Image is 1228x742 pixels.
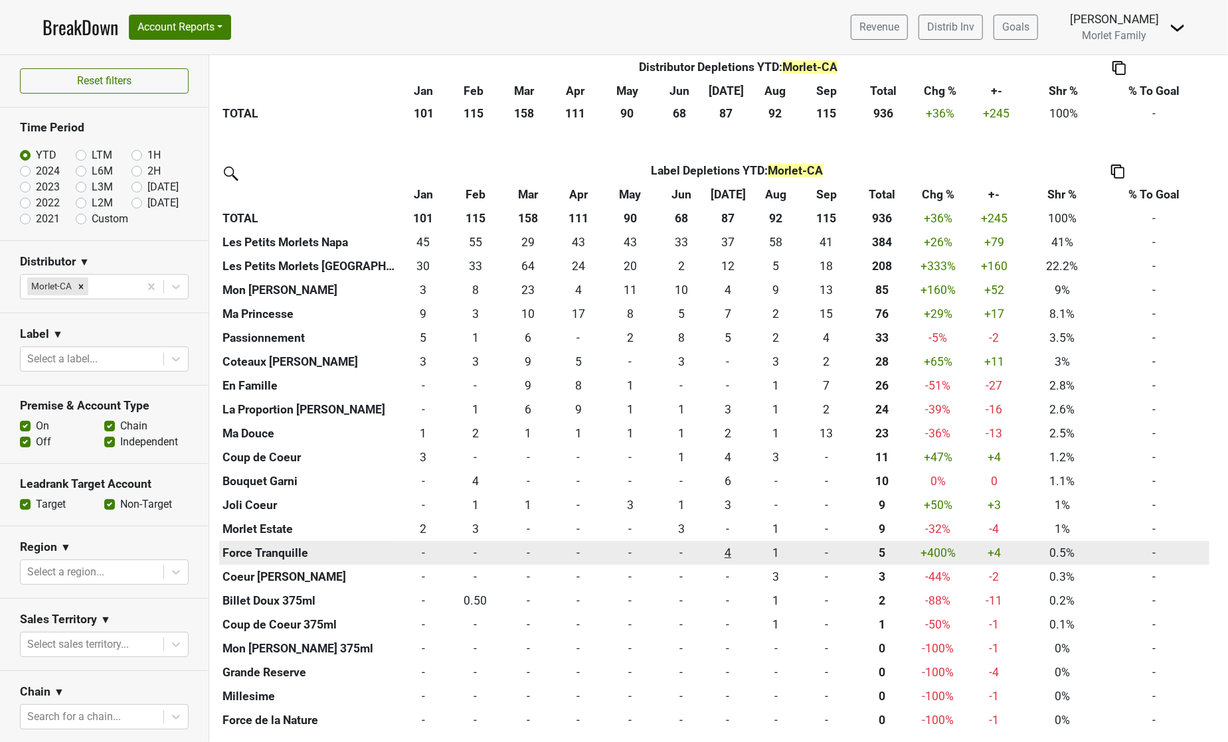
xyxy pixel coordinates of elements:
td: 13 [802,278,851,302]
th: % To Goal: activate to sort column ascending [1099,183,1209,206]
td: 1 [750,374,802,398]
th: Apr: activate to sort column ascending [553,183,603,206]
td: - [1099,398,1209,421]
th: 158 [498,102,550,125]
th: Ma Princesse [219,302,398,326]
th: +-: activate to sort column ascending [965,79,1029,103]
th: 115 [802,102,852,125]
div: 2 [805,353,848,370]
th: 28.000 [851,350,913,374]
label: Non-Target [120,496,172,512]
td: 3 [398,278,448,302]
th: Distributor Depletions YTD : [448,55,1028,79]
th: 84.500 [851,278,913,302]
td: 4 [705,278,750,302]
div: - [606,353,654,370]
th: Feb: activate to sort column ascending [448,183,503,206]
div: - [557,329,600,346]
th: May: activate to sort column ascending [603,183,657,206]
span: ▼ [52,327,63,342]
td: +333 % [913,254,963,278]
th: 111 [550,102,600,125]
td: 2 [658,254,706,278]
td: 2 [750,326,802,350]
div: 33 [660,234,702,251]
div: 4 [709,281,747,299]
th: 68 [658,206,706,230]
div: 3 [452,305,500,323]
div: -27 [966,377,1023,394]
td: 1 [603,374,657,398]
div: Remove Morlet-CA [74,277,88,295]
div: +52 [966,281,1023,299]
div: 76 [855,305,911,323]
div: 2 [754,329,798,346]
td: 9 [398,302,448,326]
img: Dropdown Menu [1170,20,1185,36]
label: Chain [120,418,147,434]
th: Shr %: activate to sort column ascending [1025,183,1099,206]
th: 101 [398,102,448,125]
th: Jun: activate to sort column ascending [658,183,706,206]
div: [PERSON_NAME] [1070,11,1159,28]
div: 3 [402,353,445,370]
td: 4 [802,326,851,350]
td: 9 [553,398,603,421]
td: 29 [503,230,553,254]
td: 5 [398,326,448,350]
td: +36 % [913,206,963,230]
div: 3 [754,353,798,370]
th: +-: activate to sort column ascending [963,183,1025,206]
div: 5 [709,329,747,346]
h3: Region [20,540,57,554]
div: -2 [966,329,1023,346]
td: 3 [658,350,706,374]
div: - [660,377,702,394]
label: 2H [147,163,161,179]
div: 1 [754,377,798,394]
td: 33 [658,230,706,254]
td: 9 [503,350,553,374]
div: 5 [557,353,600,370]
td: 0 [553,326,603,350]
div: 43 [557,234,600,251]
th: La Proportion [PERSON_NAME] [219,398,398,421]
h3: Distributor [20,255,76,269]
th: Jun: activate to sort column ascending [655,79,704,103]
td: 2.333 [802,398,851,421]
label: 2022 [36,195,60,211]
td: - [1099,206,1209,230]
div: - [402,377,445,394]
td: 0 [705,374,750,398]
span: Morlet-CA [768,164,823,177]
td: 1 [603,398,657,421]
h3: Premise & Account Type [20,399,189,413]
th: 76.000 [851,302,913,326]
div: 17 [557,305,600,323]
div: 9 [754,281,798,299]
td: - [1099,350,1209,374]
div: - [402,401,445,418]
div: 7 [709,305,747,323]
th: TOTAL [219,102,398,125]
div: 8 [606,305,654,323]
label: L2M [92,195,113,211]
th: Shr %: activate to sort column ascending [1028,79,1098,103]
td: 100% [1028,102,1098,125]
th: 33.000 [851,326,913,350]
th: % To Goal: activate to sort column ascending [1099,79,1210,103]
td: 7 [705,302,750,326]
div: 208 [855,258,911,275]
th: Chg %: activate to sort column ascending [913,183,963,206]
label: 2024 [36,163,60,179]
th: 26.000 [851,374,913,398]
td: - [1099,230,1209,254]
th: 87 [704,102,749,125]
td: 43 [603,230,657,254]
span: ▼ [79,254,90,270]
td: 2 [603,326,657,350]
th: Mon [PERSON_NAME] [219,278,398,302]
div: 12 [709,258,747,275]
th: Label Depletions YTD : [448,159,1025,183]
td: 45 [398,230,448,254]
